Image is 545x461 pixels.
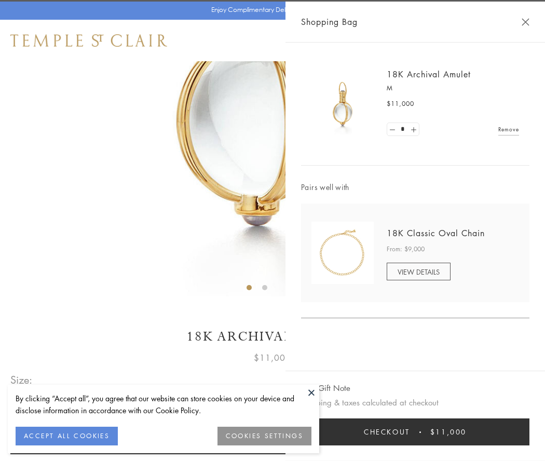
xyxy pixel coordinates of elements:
[16,392,311,416] div: By clicking “Accept all”, you agree that our website can store cookies on your device and disclos...
[254,351,291,364] span: $11,000
[387,123,398,136] a: Set quantity to 0
[301,382,350,395] button: Add Gift Note
[211,5,329,15] p: Enjoy Complimentary Delivery & Returns
[311,222,374,284] img: N88865-OV18
[301,15,358,29] span: Shopping Bag
[387,263,451,280] a: VIEW DETAILS
[387,69,471,80] a: 18K Archival Amulet
[301,418,529,445] button: Checkout $11,000
[16,427,118,445] button: ACCEPT ALL COOKIES
[387,244,425,254] span: From: $9,000
[522,18,529,26] button: Close Shopping Bag
[311,73,374,135] img: 18K Archival Amulet
[498,124,519,135] a: Remove
[430,426,467,438] span: $11,000
[301,181,529,193] span: Pairs well with
[387,83,519,93] p: M
[10,34,167,47] img: Temple St. Clair
[10,328,535,346] h1: 18K Archival Amulet
[364,426,410,438] span: Checkout
[301,396,529,409] p: Shipping & taxes calculated at checkout
[398,267,440,277] span: VIEW DETAILS
[387,227,485,239] a: 18K Classic Oval Chain
[408,123,418,136] a: Set quantity to 2
[387,99,414,109] span: $11,000
[10,371,33,388] span: Size:
[217,427,311,445] button: COOKIES SETTINGS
